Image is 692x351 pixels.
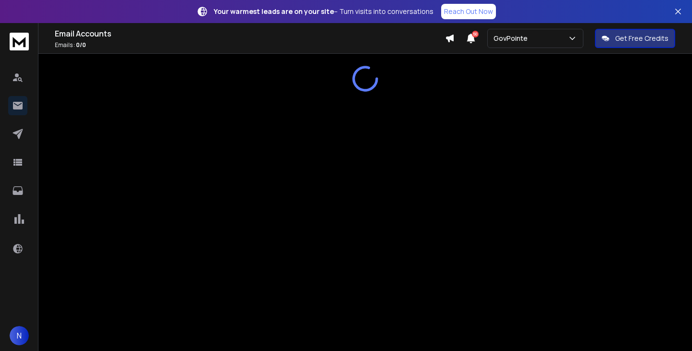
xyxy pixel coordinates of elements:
[214,7,334,16] strong: Your warmest leads are on your site
[472,31,479,37] span: 50
[10,326,29,345] button: N
[441,4,496,19] a: Reach Out Now
[55,41,445,49] p: Emails :
[76,41,86,49] span: 0 / 0
[444,7,493,16] p: Reach Out Now
[494,34,531,43] p: GovPointe
[55,28,445,39] h1: Email Accounts
[595,29,675,48] button: Get Free Credits
[10,33,29,50] img: logo
[615,34,668,43] p: Get Free Credits
[214,7,433,16] p: – Turn visits into conversations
